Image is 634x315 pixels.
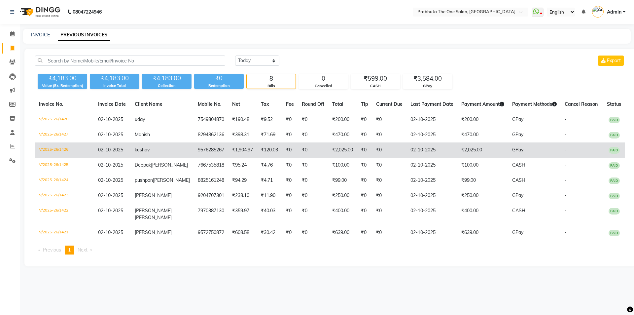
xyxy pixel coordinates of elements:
td: ₹30.42 [257,225,282,240]
span: PAID [609,117,620,123]
span: Last Payment Date [410,101,453,107]
td: ₹120.03 [257,142,282,158]
span: Net [232,101,240,107]
td: ₹250.00 [328,188,357,203]
td: 7970387130 [194,203,228,225]
span: Next [78,247,88,253]
td: ₹470.00 [457,127,508,142]
span: 02-10-2025 [98,192,123,198]
span: [PERSON_NAME] [151,162,188,168]
td: ₹0 [357,158,372,173]
td: ₹0 [372,127,406,142]
td: ₹0 [357,203,372,225]
td: ₹0 [372,112,406,128]
span: Export [607,58,621,63]
td: ₹2,025.00 [457,142,508,158]
span: - [565,177,567,183]
td: ₹0 [298,112,328,128]
span: Round Off [302,101,324,107]
td: ₹0 [298,203,328,225]
td: V/2025-26/1421 [35,225,94,240]
div: CASH [351,83,400,89]
td: ₹0 [298,142,328,158]
td: 02-10-2025 [406,173,457,188]
td: ₹99.00 [328,173,357,188]
td: V/2025-26/1422 [35,203,94,225]
td: ₹11.90 [257,188,282,203]
span: Tip [361,101,368,107]
td: ₹0 [357,173,372,188]
span: Payment Methods [512,101,557,107]
span: PAID [609,132,620,138]
span: PAID [609,177,620,184]
td: ₹0 [282,142,298,158]
div: Invoice Total [90,83,139,89]
td: ₹359.97 [228,203,257,225]
span: pushpan [135,177,153,183]
span: Invoice Date [98,101,126,107]
td: ₹40.03 [257,203,282,225]
td: 02-10-2025 [406,188,457,203]
span: - [565,132,567,138]
td: ₹0 [357,142,372,158]
td: ₹0 [298,158,328,173]
td: 7549804870 [194,112,228,128]
td: ₹0 [357,225,372,240]
span: - [565,229,567,235]
td: ₹250.00 [457,188,508,203]
span: [PERSON_NAME] [135,192,172,198]
td: ₹400.00 [328,203,357,225]
div: ₹599.00 [351,74,400,83]
td: ₹470.00 [328,127,357,142]
td: ₹99.00 [457,173,508,188]
td: ₹639.00 [328,225,357,240]
div: Cancelled [299,83,348,89]
td: V/2025-26/1426 [35,142,94,158]
span: Deepak [135,162,151,168]
span: PAID [609,193,620,199]
td: 9204707301 [194,188,228,203]
td: 7667535818 [194,158,228,173]
span: GPay [512,147,523,153]
span: Previous [43,247,61,253]
td: ₹200.00 [457,112,508,128]
td: 02-10-2025 [406,225,457,240]
span: PAID [609,230,620,236]
span: PAID [609,162,620,169]
span: [PERSON_NAME] [135,215,172,220]
a: PREVIOUS INVOICES [58,29,110,41]
div: ₹4,183.00 [90,74,139,83]
td: ₹0 [372,188,406,203]
span: uday [135,116,145,122]
div: 8 [247,74,296,83]
div: GPay [403,83,452,89]
td: ₹0 [282,127,298,142]
span: - [565,116,567,122]
td: ₹0 [298,188,328,203]
span: Client Name [135,101,162,107]
span: Total [332,101,343,107]
td: ₹238.10 [228,188,257,203]
span: PAID [609,208,620,215]
td: ₹100.00 [328,158,357,173]
div: ₹0 [194,74,244,83]
td: ₹0 [282,158,298,173]
button: Export [598,56,624,66]
td: 02-10-2025 [406,203,457,225]
span: 1 [68,247,71,253]
td: ₹2,025.00 [328,142,357,158]
span: GPay [512,192,523,198]
td: ₹100.00 [457,158,508,173]
td: ₹0 [372,203,406,225]
td: ₹0 [298,173,328,188]
span: - [565,192,567,198]
td: ₹71.69 [257,127,282,142]
td: ₹0 [357,127,372,142]
span: GPay [512,132,523,138]
nav: Pagination [35,246,625,255]
span: [PERSON_NAME] [135,208,172,214]
td: ₹0 [282,225,298,240]
div: 0 [299,74,348,83]
span: CASH [512,177,525,183]
td: V/2025-26/1424 [35,173,94,188]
